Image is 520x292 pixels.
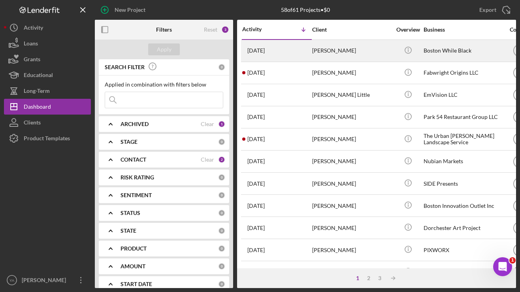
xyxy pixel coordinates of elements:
[247,181,265,187] time: 2024-11-22 22:14
[493,257,512,276] iframe: Intercom live chat
[424,129,503,150] div: The Urban [PERSON_NAME] Landscape Service
[424,85,503,105] div: EmVision LLC
[424,62,503,83] div: Fabwright Origins LLC
[121,263,145,269] b: AMOUNT
[4,20,91,36] button: Activity
[24,67,53,85] div: Educational
[312,151,391,172] div: [PERSON_NAME]
[4,67,91,83] button: Educational
[4,130,91,146] button: Product Templates
[242,26,277,32] div: Activity
[247,136,265,142] time: 2024-12-30 02:33
[479,2,496,18] div: Export
[509,257,516,264] span: 1
[24,99,51,117] div: Dashboard
[312,129,391,150] div: [PERSON_NAME]
[105,81,223,88] div: Applied in combination with filters below
[312,173,391,194] div: [PERSON_NAME]
[24,36,38,53] div: Loans
[4,115,91,130] button: Clients
[201,156,214,163] div: Clear
[393,26,423,33] div: Overview
[247,47,265,54] time: 2025-08-11 02:50
[424,239,503,260] div: PIXWORX
[121,245,147,252] b: PRODUCT
[218,138,225,145] div: 0
[424,195,503,216] div: Boston Innovation Outlet Inc
[218,281,225,288] div: 0
[312,26,391,33] div: Client
[24,83,50,101] div: Long-Term
[424,107,503,128] div: Park 54 Restaurant Group LLC
[471,2,516,18] button: Export
[121,174,154,181] b: RISK RATING
[312,262,391,283] div: [PERSON_NAME]
[424,151,503,172] div: Nubian Markets
[105,64,145,70] b: SEARCH FILTER
[20,272,71,290] div: [PERSON_NAME]
[218,263,225,270] div: 0
[312,217,391,238] div: [PERSON_NAME]
[115,2,145,18] div: New Project
[148,43,180,55] button: Apply
[218,121,225,128] div: 1
[247,70,265,76] time: 2025-06-27 16:45
[218,174,225,181] div: 0
[218,245,225,252] div: 0
[24,51,40,69] div: Grants
[218,209,225,217] div: 0
[312,85,391,105] div: [PERSON_NAME] Little
[121,192,152,198] b: SENTIMENT
[218,64,225,71] div: 0
[424,217,503,238] div: Dorchester Art Project
[312,195,391,216] div: [PERSON_NAME]
[374,275,385,281] div: 3
[424,40,503,61] div: Boston While Black
[352,275,363,281] div: 1
[24,115,41,132] div: Clients
[121,139,138,145] b: STAGE
[247,114,265,120] time: 2025-03-18 21:34
[4,51,91,67] button: Grants
[424,26,503,33] div: Business
[312,239,391,260] div: [PERSON_NAME]
[121,121,149,127] b: ARCHIVED
[247,92,265,98] time: 2025-04-28 21:42
[121,156,146,163] b: CONTACT
[281,7,330,13] div: 58 of 61 Projects • $0
[156,26,172,33] b: Filters
[424,262,503,283] div: Urban Food & Beverage LLC
[204,26,217,33] div: Reset
[4,99,91,115] button: Dashboard
[247,225,265,231] time: 2024-11-18 02:02
[201,121,214,127] div: Clear
[4,83,91,99] button: Long-Term
[312,62,391,83] div: [PERSON_NAME]
[247,247,265,253] time: 2024-11-16 15:34
[363,275,374,281] div: 2
[221,26,229,34] div: 3
[4,272,91,288] button: YA[PERSON_NAME]
[121,228,136,234] b: STATE
[218,192,225,199] div: 0
[312,107,391,128] div: [PERSON_NAME]
[247,158,265,164] time: 2024-12-02 17:00
[218,156,225,163] div: 2
[4,36,91,51] button: Loans
[247,203,265,209] time: 2024-11-20 14:10
[157,43,171,55] div: Apply
[9,278,15,283] text: YA
[95,2,153,18] button: New Project
[121,281,152,287] b: START DATE
[312,40,391,61] div: [PERSON_NAME]
[218,227,225,234] div: 0
[424,173,503,194] div: SIDE Presents
[121,210,140,216] b: STATUS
